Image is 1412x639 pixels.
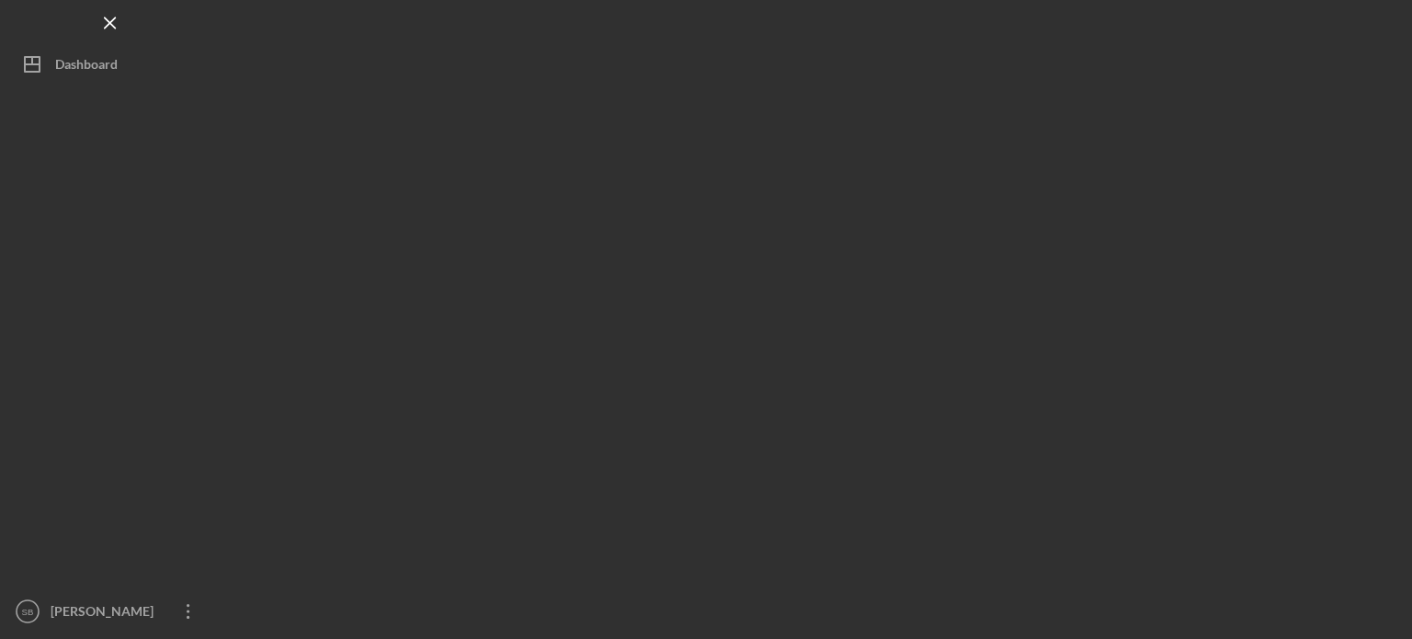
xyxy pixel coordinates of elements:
[9,46,211,83] button: Dashboard
[9,593,211,630] button: SB[PERSON_NAME]
[22,607,34,617] text: SB
[55,46,118,87] div: Dashboard
[46,593,165,634] div: [PERSON_NAME]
